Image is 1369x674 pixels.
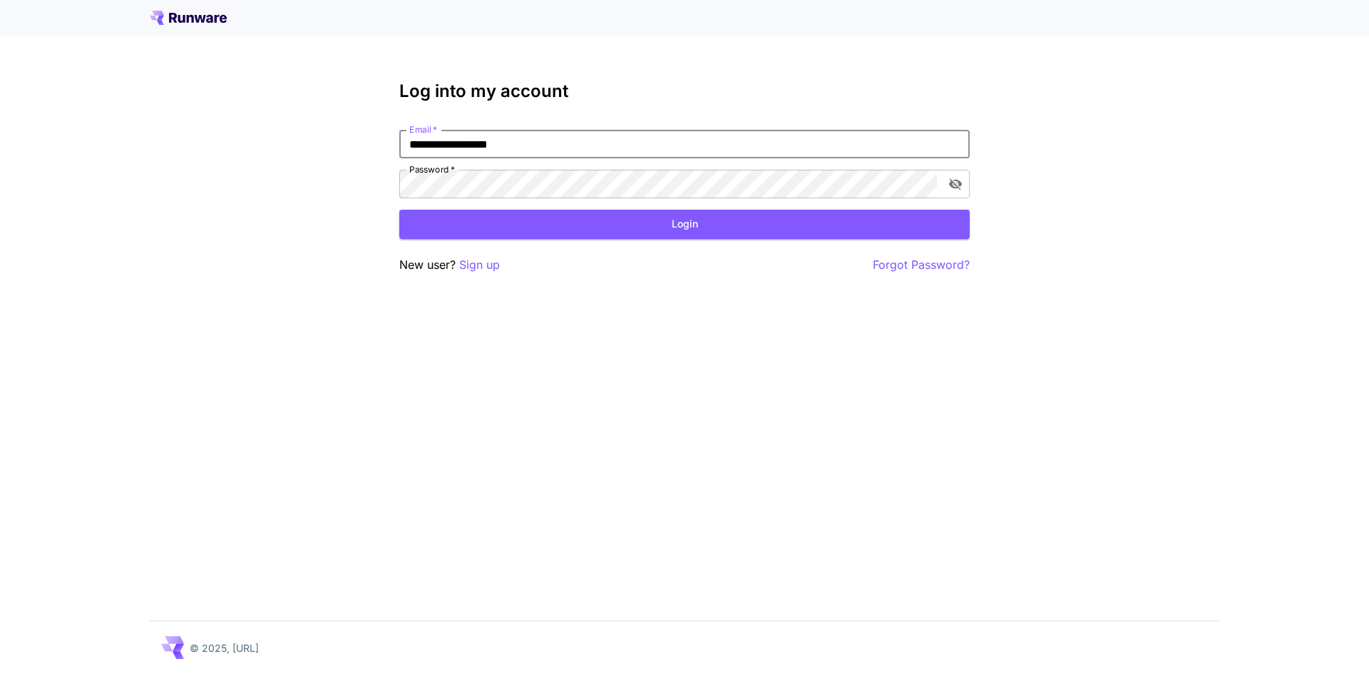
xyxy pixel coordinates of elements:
button: toggle password visibility [943,171,968,197]
p: © 2025, [URL] [190,640,259,655]
h3: Log into my account [399,81,970,101]
label: Email [409,123,437,136]
label: Password [409,163,455,175]
button: Forgot Password? [873,256,970,274]
p: New user? [399,256,500,274]
button: Sign up [459,256,500,274]
button: Login [399,210,970,239]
